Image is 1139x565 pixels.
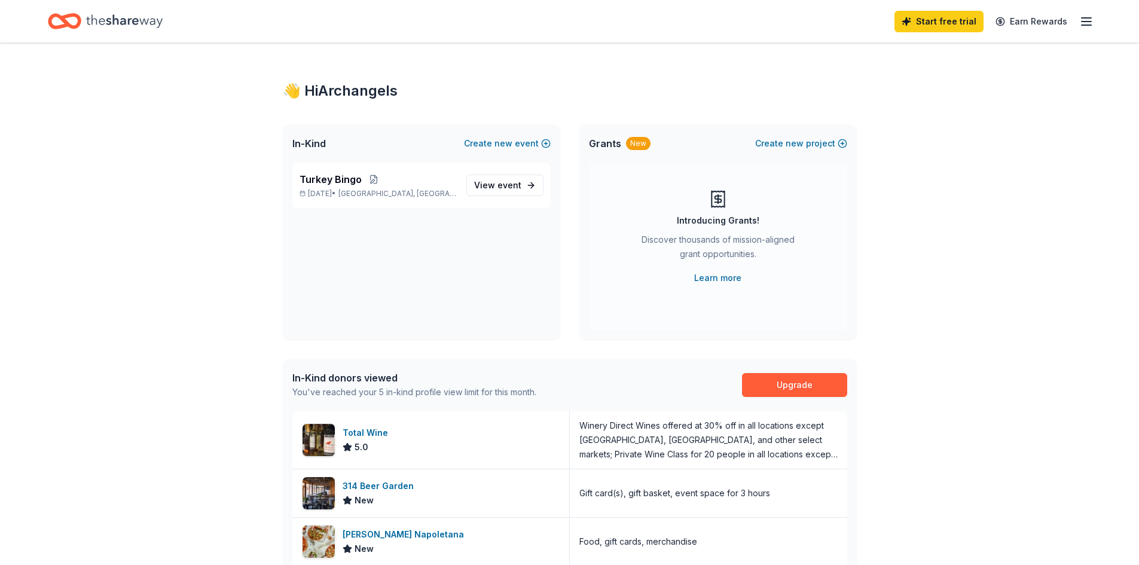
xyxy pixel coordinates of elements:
[742,373,847,397] a: Upgrade
[988,11,1074,32] a: Earn Rewards
[343,527,469,542] div: [PERSON_NAME] Napoletana
[464,136,551,151] button: Createnewevent
[755,136,847,151] button: Createnewproject
[626,137,651,150] div: New
[303,526,335,558] img: Image for Frank Pepe Pizzeria Napoletana
[343,479,419,493] div: 314 Beer Garden
[300,189,457,198] p: [DATE] •
[300,172,362,187] span: Turkey Bingo
[292,385,536,399] div: You've reached your 5 in-kind profile view limit for this month.
[48,7,163,35] a: Home
[355,493,374,508] span: New
[694,271,741,285] a: Learn more
[579,419,838,462] div: Winery Direct Wines offered at 30% off in all locations except [GEOGRAPHIC_DATA], [GEOGRAPHIC_DAT...
[343,426,393,440] div: Total Wine
[303,477,335,509] img: Image for 314 Beer Garden
[355,440,368,454] span: 5.0
[292,136,326,151] span: In-Kind
[894,11,984,32] a: Start free trial
[677,213,759,228] div: Introducing Grants!
[786,136,804,151] span: new
[283,81,857,100] div: 👋 Hi Archangels
[579,486,770,500] div: Gift card(s), gift basket, event space for 3 hours
[338,189,456,198] span: [GEOGRAPHIC_DATA], [GEOGRAPHIC_DATA]
[589,136,621,151] span: Grants
[494,136,512,151] span: new
[292,371,536,385] div: In-Kind donors viewed
[579,535,697,549] div: Food, gift cards, merchandise
[474,178,521,193] span: View
[637,233,799,266] div: Discover thousands of mission-aligned grant opportunities.
[355,542,374,556] span: New
[303,424,335,456] img: Image for Total Wine
[466,175,543,196] a: View event
[497,180,521,190] span: event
